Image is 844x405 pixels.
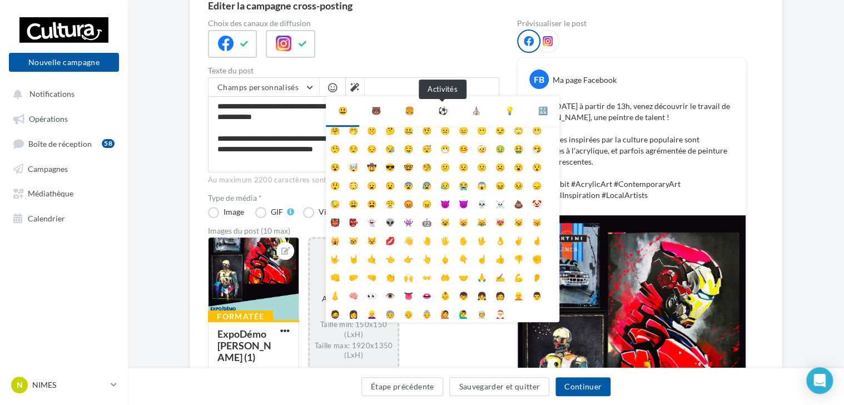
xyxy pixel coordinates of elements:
li: 🤒 [454,139,473,157]
li: 👶 [436,286,454,304]
li: 👉 [399,249,418,268]
li: 🤮 [509,139,528,157]
li: ☝ [473,249,491,268]
div: Activités [419,80,466,99]
li: 😾 [363,231,381,249]
li: 🤜 [363,268,381,286]
div: FB [529,70,549,89]
div: ExpoDémo [PERSON_NAME] (1) [217,328,271,363]
button: Étape précédente [361,377,444,396]
div: Vidéo [319,208,339,216]
div: 58 [102,139,115,148]
a: Calendrier [7,208,121,228]
label: Type de média * [208,194,499,202]
li: 👈 [381,249,399,268]
li: 👋 [399,231,418,249]
li: 😯 [528,157,546,176]
li: 👽 [381,213,399,231]
li: 🤨 [418,121,436,139]
div: 🍔 [405,105,414,116]
li: 👨 [528,286,546,304]
li: 😐 [436,121,454,139]
li: 👄 [418,286,436,304]
li: 😡 [399,194,418,213]
a: Opérations [7,108,121,128]
li: 🧔 [326,304,344,323]
div: 🐻 [371,105,381,116]
li: 🤛 [344,268,363,286]
li: 😼 [509,213,528,231]
li: 🤗 [326,121,344,139]
li: 😿 [344,231,363,249]
li: 💪 [509,268,528,286]
li: 😞 [528,176,546,194]
li: 👱 [509,286,528,304]
button: Champs personnalisés [208,78,319,97]
li: 😨 [399,176,418,194]
li: 😮 [509,157,528,176]
li: 👩 [344,304,363,323]
li: 👊 [326,268,344,286]
div: 💡 [505,105,514,116]
li: 😓 [326,194,344,213]
li: 😧 [381,176,399,194]
li: 😪 [381,139,399,157]
li: 😻 [491,213,509,231]
li: 🖕 [436,249,454,268]
li: 🤕 [473,139,491,157]
li: 🧐 [418,157,436,176]
li: 😳 [344,176,363,194]
span: Médiathèque [28,189,73,198]
li: 😷 [436,139,454,157]
li: 😑 [454,121,473,139]
li: 👐 [418,268,436,286]
li: 🙏 [473,268,491,286]
div: Images du post (10 max) [208,227,499,235]
li: 👺 [344,213,363,231]
li: 🤧 [528,139,546,157]
li: 🙄 [509,121,528,139]
li: 👌 [491,231,509,249]
div: 😃 [338,105,347,116]
li: ☹️ [491,157,509,176]
li: 😫 [363,194,381,213]
li: 😒 [491,121,509,139]
li: 👳 [473,304,491,323]
li: 🧓 [381,304,399,323]
li: 🧑 [491,286,509,304]
li: 👴 [399,304,418,323]
div: ⛪ [471,105,481,116]
li: 🤠 [363,157,381,176]
li: 🤲 [436,268,454,286]
div: 🔣 [538,105,548,116]
li: 🤫 [363,121,381,139]
li: 👏 [381,268,399,286]
li: 🙁 [473,157,491,176]
li: 🤭 [344,121,363,139]
li: 🤢 [491,139,509,157]
span: Notifications [29,89,75,98]
li: 🤚 [418,231,436,249]
label: 387/2200 [208,160,499,172]
li: 👆 [418,249,436,268]
li: 👎 [509,249,528,268]
li: 😺 [436,213,454,231]
a: Boîte de réception58 [7,133,121,154]
li: 👱‍♀️ [363,304,381,323]
li: 👀 [363,286,381,304]
li: 👇 [454,249,473,268]
li: 🙋 [436,304,454,323]
li: 🙀 [326,231,344,249]
button: Nouvelle campagne [9,53,119,72]
span: Champs personnalisés [217,82,299,92]
span: Boîte de réception [28,139,92,148]
div: GIF [271,208,283,216]
li: 👧 [473,286,491,304]
div: Formatée [208,310,273,323]
li: 😬 [528,121,546,139]
li: 🤯 [344,157,363,176]
span: Calendrier [28,213,65,223]
span: Campagnes [28,164,68,173]
li: ✋ [454,231,473,249]
li: 😥 [436,176,454,194]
